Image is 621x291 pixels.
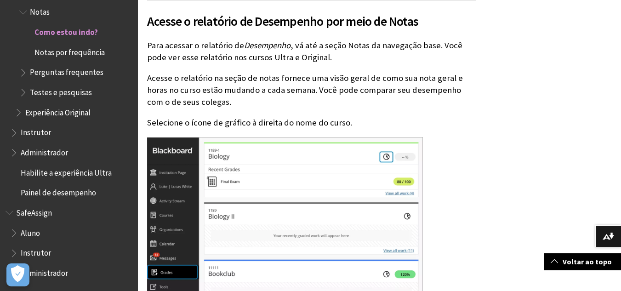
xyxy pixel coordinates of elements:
[34,24,98,37] span: Como estou indo?
[244,40,291,51] span: Desempenho
[30,85,92,97] span: Testes e pesquisas
[21,225,40,238] span: Aluno
[34,45,105,57] span: Notas por frequência
[21,125,51,137] span: Instrutor
[147,72,476,108] p: Acesse o relatório na seção de notas fornece uma visão geral de como sua nota geral e horas no cu...
[6,205,132,281] nav: Book outline for Blackboard SafeAssign
[147,40,476,63] p: Para acessar o relatório de , vá até a seção Notas da navegação base. Você pode ver esse relatóri...
[21,265,68,278] span: Administrador
[21,245,51,258] span: Instrutor
[147,117,476,129] p: Selecione o ícone de gráfico à direita do nome do curso.
[25,105,91,117] span: Experiência Original
[6,263,29,286] button: Abrir preferências
[21,165,112,177] span: Habilite a experiência Ultra
[21,145,68,157] span: Administrador
[30,65,103,77] span: Perguntas frequentes
[16,205,52,217] span: SafeAssign
[21,185,96,198] span: Painel de desempenho
[544,253,621,270] a: Voltar ao topo
[30,5,50,17] span: Notas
